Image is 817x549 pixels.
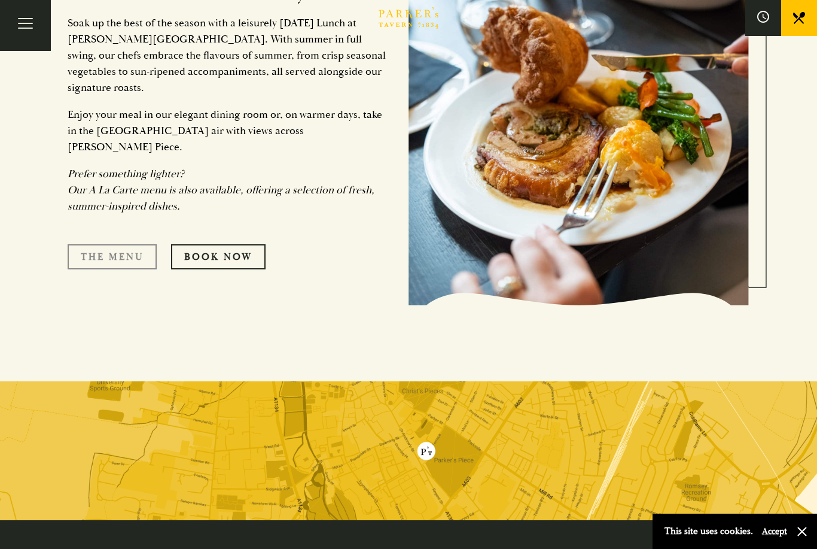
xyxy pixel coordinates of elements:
[171,244,266,269] a: Book Now
[68,183,374,213] em: Our A La Carte menu is also available, offering a selection of fresh, summer-inspired dishes.
[68,15,391,96] p: Soak up the best of the season with a leisurely [DATE] Lunch at [PERSON_NAME][GEOGRAPHIC_DATA]. W...
[68,107,391,155] p: Enjoy your meal in our elegant dining room or, on warmer days, take in the [GEOGRAPHIC_DATA] air ...
[68,244,157,269] a: The Menu
[664,523,753,540] p: This site uses cookies.
[796,526,808,538] button: Close and accept
[68,167,184,181] em: Prefer something lighter?
[762,526,787,537] button: Accept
